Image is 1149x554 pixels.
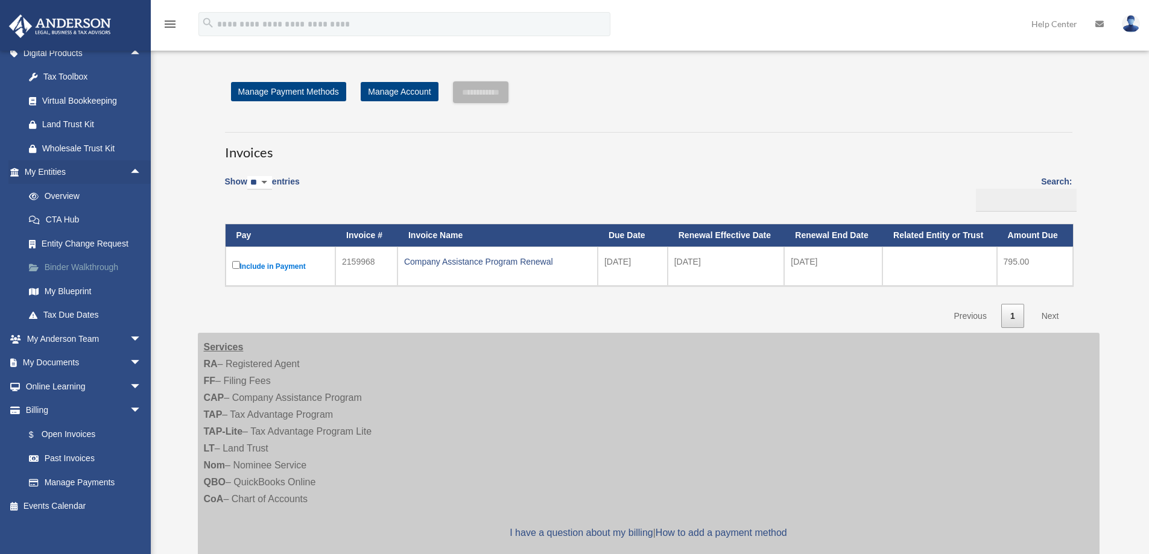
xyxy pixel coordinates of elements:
[945,304,995,329] a: Previous
[510,527,653,538] a: I have a question about my billing
[17,470,154,494] a: Manage Payments
[656,527,787,538] a: How to add a payment method
[997,247,1073,286] td: 795.00
[17,184,160,208] a: Overview
[225,174,300,202] label: Show entries
[17,303,160,327] a: Tax Due Dates
[130,398,154,423] span: arrow_drop_down
[204,342,244,352] strong: Services
[397,224,598,247] th: Invoice Name: activate to sort column ascending
[335,224,397,247] th: Invoice #: activate to sort column ascending
[1033,304,1068,329] a: Next
[42,141,145,156] div: Wholesale Trust Kit
[17,89,160,113] a: Virtual Bookkeeping
[163,21,177,31] a: menu
[42,69,145,84] div: Tax Toolbox
[8,327,160,351] a: My Anderson Teamarrow_drop_down
[130,41,154,66] span: arrow_drop_up
[42,117,145,132] div: Land Trust Kit
[201,16,215,30] i: search
[204,392,224,403] strong: CAP
[17,256,160,280] a: Binder Walkthrough
[8,398,154,423] a: Billingarrow_drop_down
[247,176,272,190] select: Showentries
[204,426,243,436] strong: TAP-Lite
[204,477,226,487] strong: QBO
[130,374,154,399] span: arrow_drop_down
[976,189,1077,212] input: Search:
[17,208,160,232] a: CTA Hub
[36,427,42,442] span: $
[225,132,1072,162] h3: Invoices
[42,93,145,109] div: Virtual Bookkeeping
[1001,304,1024,329] a: 1
[882,224,997,247] th: Related Entity or Trust: activate to sort column ascending
[17,279,160,303] a: My Blueprint
[130,160,154,185] span: arrow_drop_up
[163,17,177,31] i: menu
[232,261,240,269] input: Include in Payment
[5,14,115,38] img: Anderson Advisors Platinum Portal
[668,247,785,286] td: [DATE]
[8,351,160,375] a: My Documentsarrow_drop_down
[784,224,882,247] th: Renewal End Date: activate to sort column ascending
[204,443,215,453] strong: LT
[668,224,785,247] th: Renewal Effective Date: activate to sort column ascending
[8,41,160,65] a: Digital Productsarrow_drop_up
[204,376,216,386] strong: FF
[17,447,154,471] a: Past Invoices
[335,247,397,286] td: 2159968
[1122,15,1140,33] img: User Pic
[17,65,160,89] a: Tax Toolbox
[130,351,154,376] span: arrow_drop_down
[598,224,668,247] th: Due Date: activate to sort column ascending
[232,259,329,274] label: Include in Payment
[231,82,346,101] a: Manage Payment Methods
[361,82,438,101] a: Manage Account
[17,231,160,256] a: Entity Change Request
[972,174,1072,212] label: Search:
[17,113,160,137] a: Land Trust Kit
[598,247,668,286] td: [DATE]
[226,224,336,247] th: Pay: activate to sort column descending
[204,494,224,504] strong: CoA
[17,136,160,160] a: Wholesale Trust Kit
[8,160,160,184] a: My Entitiesarrow_drop_up
[404,253,591,270] div: Company Assistance Program Renewal
[17,422,148,447] a: $Open Invoices
[204,524,1094,541] p: |
[204,359,218,369] strong: RA
[204,409,223,420] strong: TAP
[784,247,882,286] td: [DATE]
[8,374,160,398] a: Online Learningarrow_drop_down
[130,327,154,351] span: arrow_drop_down
[997,224,1073,247] th: Amount Due: activate to sort column ascending
[204,460,226,470] strong: Nom
[8,494,160,518] a: Events Calendar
